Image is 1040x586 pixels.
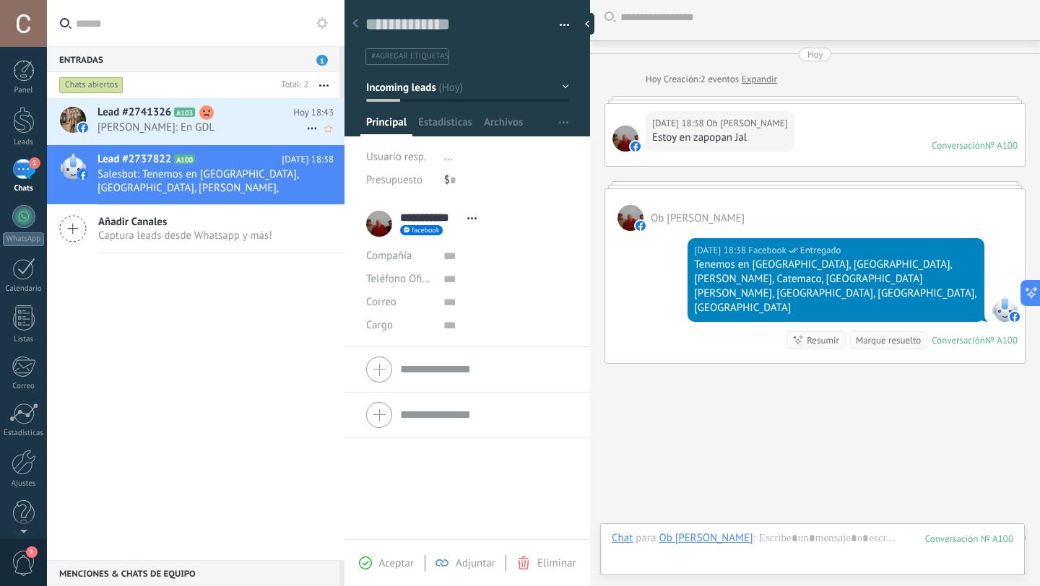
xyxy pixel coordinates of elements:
div: Presupuesto [366,169,433,192]
span: [DATE] 18:38 [282,152,334,167]
span: Hoy 18:43 [293,105,334,120]
div: $ [444,169,569,192]
span: ... [444,150,453,164]
span: Cargo [366,320,393,331]
button: Teléfono Oficina [366,268,433,291]
img: facebook-sm.svg [636,221,646,231]
span: A103 [174,108,195,117]
div: Panel [3,86,45,95]
div: Compañía [366,245,433,268]
div: Conversación [932,334,985,346]
img: facebook-sm.svg [1010,312,1020,322]
div: [DATE] 18:38 [652,116,706,131]
a: Lead #2737822 A100 [DATE] 18:38 Salesbot: Tenemos en [GEOGRAPHIC_DATA], [GEOGRAPHIC_DATA], [PERSO... [47,145,344,204]
span: Lead #2737822 [97,152,171,167]
span: 1 [29,157,40,169]
div: Cargo [366,314,433,337]
span: Adjuntar [456,556,495,570]
span: Ob Quintero [651,211,745,225]
span: Aceptar [379,556,414,570]
span: Ob Quintero [706,116,788,131]
div: Ob Quintero [659,531,753,544]
div: Chats abiertos [59,76,123,94]
span: : [753,531,755,546]
div: 100 [925,533,1013,545]
div: Calendario [3,284,45,294]
button: Correo [366,291,396,314]
span: Estadísticas [418,115,472,136]
span: Principal [366,115,407,136]
div: Ocultar [580,13,594,35]
div: Creación: [646,72,777,87]
img: facebook-sm.svg [630,141,641,152]
span: Facebook [992,296,1018,322]
span: Facebook [748,243,786,258]
img: facebook-sm.svg [78,170,88,180]
span: [PERSON_NAME]: En GDL [97,121,306,134]
div: [DATE] 18:38 [694,243,748,258]
span: Lead #2741326 [97,105,171,120]
div: Correo [3,382,45,391]
div: Conversación [932,139,985,152]
span: Entregado [800,243,841,258]
span: para [636,531,656,546]
a: Expandir [742,72,777,87]
span: Teléfono Oficina [366,272,441,286]
div: Hoy [646,72,664,87]
span: Ob Quintero [617,205,643,231]
span: 1 [26,546,38,558]
img: facebook-sm.svg [78,123,88,133]
span: Captura leads desde Whatsapp y más! [98,229,272,242]
span: 2 eventos [701,72,739,87]
span: Ob Quintero [612,126,638,152]
span: Correo [366,295,396,309]
div: Estadísticas [3,429,45,438]
span: Presupuesto [366,173,422,187]
div: WhatsApp [3,232,44,246]
span: facebook [412,227,439,234]
a: Lead #2741326 A103 Hoy 18:43 [PERSON_NAME]: En GDL [47,98,344,144]
div: № A100 [985,139,1018,152]
div: Resumir [807,333,839,347]
span: Salesbot: Tenemos en [GEOGRAPHIC_DATA], [GEOGRAPHIC_DATA], [PERSON_NAME], [GEOGRAPHIC_DATA], [GEO... [97,167,306,195]
div: Tenemos en [GEOGRAPHIC_DATA], [GEOGRAPHIC_DATA], [PERSON_NAME], Catemaco, [GEOGRAPHIC_DATA][PERSO... [694,258,978,315]
span: 1 [316,55,328,66]
div: Leads [3,138,45,147]
span: #agregar etiquetas [371,51,448,61]
span: Eliminar [537,556,576,570]
div: Total: 2 [276,78,308,92]
div: Estoy en zapopan Jal [652,131,788,145]
div: Hoy [807,48,823,61]
div: Marque resuelto [856,333,921,347]
span: Añadir Canales [98,215,272,229]
div: Listas [3,335,45,344]
div: Entradas [47,46,339,72]
span: A100 [174,154,195,164]
div: Ajustes [3,479,45,489]
div: Menciones & Chats de equipo [47,560,339,586]
div: Chats [3,184,45,193]
button: Más [308,72,339,98]
span: Usuario resp. [366,150,426,164]
div: № A100 [985,334,1018,346]
span: Archivos [484,115,523,136]
div: Usuario resp. [366,146,433,169]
